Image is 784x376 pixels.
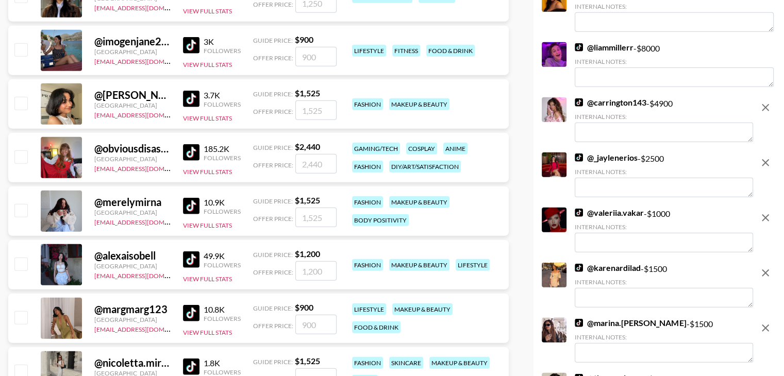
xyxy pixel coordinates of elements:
a: [EMAIL_ADDRESS][DOMAIN_NAME] [94,2,198,12]
div: [GEOGRAPHIC_DATA] [94,155,171,163]
div: @ imogenjane2000 [94,35,171,48]
div: 49.9K [204,251,241,261]
div: 1.8K [204,358,241,368]
div: fitness [392,45,420,57]
input: 1,525 [295,100,337,120]
button: View Full Stats [183,168,232,176]
span: Offer Price: [253,268,293,276]
div: Followers [204,368,241,376]
span: Offer Price: [253,322,293,330]
a: [EMAIL_ADDRESS][DOMAIN_NAME] [94,56,198,65]
div: lifestyle [352,45,386,57]
span: Offer Price: [253,1,293,8]
div: [GEOGRAPHIC_DATA] [94,316,171,323]
input: 900 [295,315,337,334]
div: diy/art/satisfaction [389,161,461,173]
button: remove [755,152,776,173]
span: Offer Price: [253,161,293,169]
div: makeup & beauty [389,196,449,208]
div: Followers [204,261,241,269]
strong: $ 2,440 [295,142,320,151]
div: - $ 2500 [575,152,753,197]
div: makeup & beauty [389,259,449,271]
button: View Full Stats [183,275,232,283]
div: Followers [204,100,241,108]
a: @marina.[PERSON_NAME] [575,318,686,328]
a: [EMAIL_ADDRESS][DOMAIN_NAME] [94,323,198,333]
input: 2,440 [295,154,337,174]
div: @ obviousdisaster [94,142,171,155]
div: @ merelymirna [94,196,171,209]
img: TikTok [183,37,199,54]
span: Guide Price: [253,197,293,205]
strong: $ 900 [295,302,313,312]
span: Guide Price: [253,304,293,312]
div: [GEOGRAPHIC_DATA] [94,48,171,56]
div: Internal Notes: [575,333,753,341]
div: Internal Notes: [575,3,774,10]
div: makeup & beauty [429,357,490,369]
button: remove [755,97,776,118]
span: Guide Price: [253,144,293,151]
strong: $ 900 [295,35,313,44]
a: @carrington143 [575,97,646,108]
a: @karenardilad [575,263,641,273]
div: @ margmarg123 [94,303,171,316]
span: Offer Price: [253,108,293,115]
div: skincare [389,357,423,369]
a: [EMAIL_ADDRESS][DOMAIN_NAME] [94,216,198,226]
img: TikTok [183,305,199,321]
div: [GEOGRAPHIC_DATA] [94,209,171,216]
div: lifestyle [352,303,386,315]
div: @ alexaisobell [94,249,171,262]
span: Guide Price: [253,37,293,44]
a: [EMAIL_ADDRESS][DOMAIN_NAME] [94,163,198,173]
div: cosplay [406,143,437,155]
img: TikTok [575,264,583,272]
img: TikTok [575,319,583,327]
div: food & drink [426,45,475,57]
button: View Full Stats [183,7,232,15]
span: Offer Price: [253,215,293,223]
div: fashion [352,161,383,173]
div: - $ 4900 [575,97,753,142]
input: 1,525 [295,208,337,227]
span: Guide Price: [253,358,293,366]
strong: $ 1,525 [295,88,320,98]
div: Followers [204,47,241,55]
div: - $ 1000 [575,208,753,252]
button: View Full Stats [183,329,232,336]
img: TikTok [575,153,583,162]
strong: $ 1,525 [295,356,320,366]
div: makeup & beauty [392,303,453,315]
div: @ [PERSON_NAME].pathak [94,89,171,101]
button: remove [755,208,776,228]
button: View Full Stats [183,221,232,229]
div: Internal Notes: [575,278,753,286]
img: TikTok [183,198,199,214]
img: TikTok [575,43,583,52]
div: Internal Notes: [575,113,753,121]
div: lifestyle [456,259,490,271]
img: TikTok [183,358,199,375]
img: TikTok [183,91,199,107]
img: TikTok [575,209,583,217]
div: - $ 8000 [575,42,774,87]
div: Followers [204,154,241,162]
div: body positivity [352,214,409,226]
div: Internal Notes: [575,168,753,176]
button: remove [755,318,776,338]
a: [EMAIL_ADDRESS][DOMAIN_NAME] [94,109,198,119]
span: Guide Price: [253,251,293,259]
div: fashion [352,196,383,208]
div: [GEOGRAPHIC_DATA] [94,262,171,270]
div: fashion [352,98,383,110]
button: View Full Stats [183,61,232,69]
a: @liammillerr [575,42,633,53]
div: Followers [204,208,241,215]
a: [EMAIL_ADDRESS][DOMAIN_NAME] [94,270,198,280]
div: Internal Notes: [575,223,753,231]
div: 185.2K [204,144,241,154]
span: Offer Price: [253,54,293,62]
div: 3.7K [204,90,241,100]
